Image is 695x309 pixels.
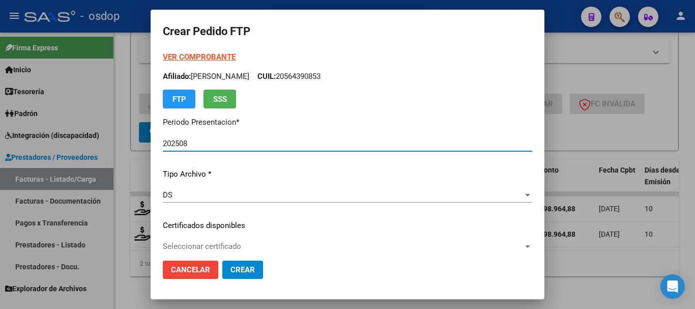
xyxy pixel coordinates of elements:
span: CUIL: [257,72,276,81]
span: FTP [172,95,186,104]
a: VER COMPROBANTE [163,52,236,62]
span: Seleccionar certificado [163,242,523,251]
p: [PERSON_NAME] 20564390853 [163,71,532,82]
p: Tipo Archivo * [163,168,532,180]
span: Cancelar [171,265,210,274]
button: Cancelar [163,261,218,279]
h2: Crear Pedido FTP [163,22,532,41]
p: Certificados disponibles [163,220,532,232]
div: Open Intercom Messenger [660,274,685,299]
span: Afiliado: [163,72,191,81]
span: SSS [213,95,227,104]
span: Crear [230,265,255,274]
button: Crear [222,261,263,279]
button: FTP [163,90,195,108]
button: SSS [204,90,236,108]
span: DS [163,190,172,200]
p: Periodo Presentacion [163,117,532,128]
